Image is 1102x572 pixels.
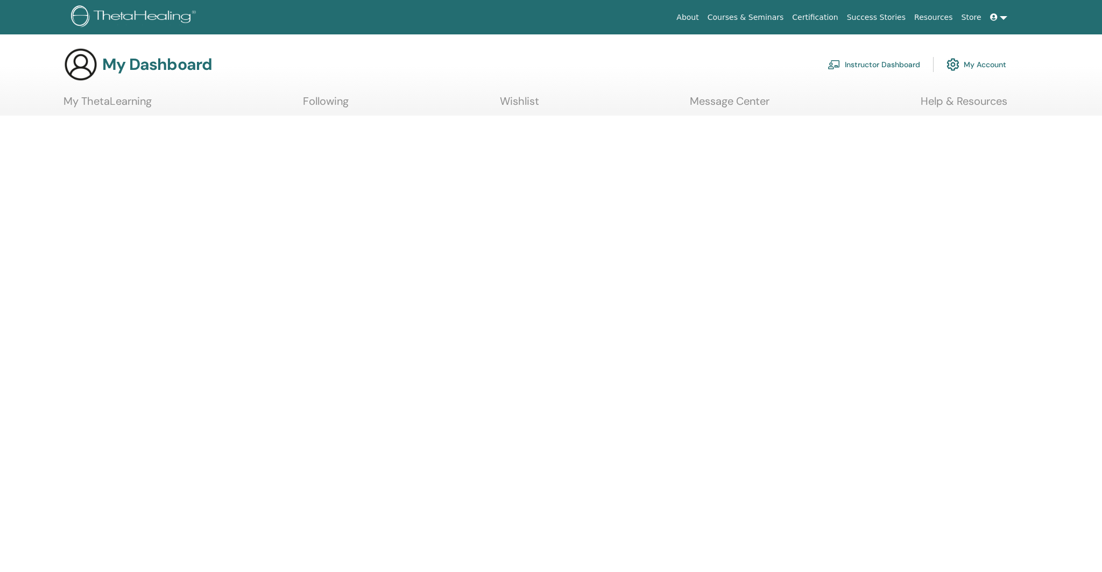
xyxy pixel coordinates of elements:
[946,55,959,74] img: cog.svg
[946,53,1006,76] a: My Account
[672,8,703,27] a: About
[303,95,349,116] a: Following
[957,8,986,27] a: Store
[102,55,212,74] h3: My Dashboard
[921,95,1007,116] a: Help & Resources
[500,95,539,116] a: Wishlist
[788,8,842,27] a: Certification
[71,5,200,30] img: logo.png
[828,60,840,69] img: chalkboard-teacher.svg
[63,95,152,116] a: My ThetaLearning
[910,8,957,27] a: Resources
[703,8,788,27] a: Courses & Seminars
[843,8,910,27] a: Success Stories
[828,53,920,76] a: Instructor Dashboard
[690,95,769,116] a: Message Center
[63,47,98,82] img: generic-user-icon.jpg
